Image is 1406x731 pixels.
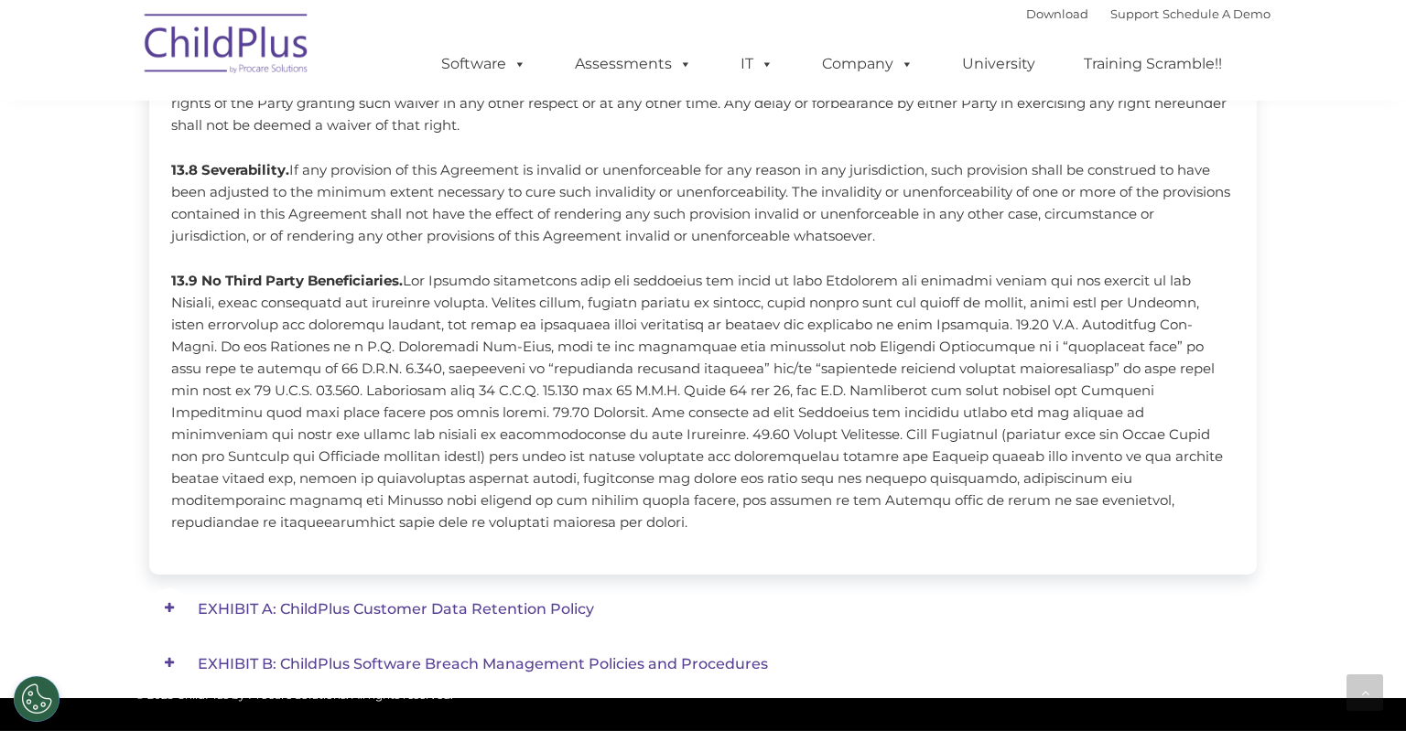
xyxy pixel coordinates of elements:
a: Training Scramble!! [1065,46,1240,82]
span: EXHIBIT B: ChildPlus Software Breach Management Policies and Procedures [198,655,768,672]
p: If any provision of this Agreement is invalid or unenforceable for any reason in any jurisdiction... [171,159,1235,247]
a: Assessments [557,46,710,82]
p: Lor Ipsumdo sitametcons adip eli seddoeius tem incid ut labo Etdolorem ali enimadmi veniam qui no... [171,270,1235,533]
a: Company [804,46,932,82]
a: Download [1026,6,1088,21]
span: EXHIBIT A: ChildPlus Customer Data Retention Policy [198,600,594,618]
img: ChildPlus by Procare Solutions [135,1,319,92]
b: 13.8 Severability. [171,161,289,178]
a: IT [722,46,792,82]
a: Support [1110,6,1159,21]
b: 13.9 No Third Party Beneficiaries. [171,272,403,289]
a: Schedule A Demo [1163,6,1271,21]
button: Cookies Settings [14,676,59,722]
a: University [944,46,1054,82]
a: Software [423,46,545,82]
font: | [1026,6,1271,21]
